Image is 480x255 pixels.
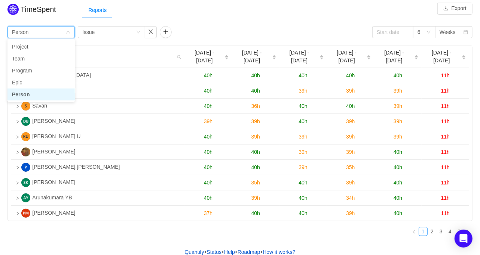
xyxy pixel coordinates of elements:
span: 39h [346,180,355,186]
span: 40h [299,180,307,186]
div: Reports [82,2,113,19]
span: 39h [299,134,307,140]
span: [PERSON_NAME] [32,179,75,185]
img: VR [21,147,30,156]
span: [DATE] - [DATE] [330,49,364,65]
span: 40h [299,195,307,201]
span: 40h [251,210,260,216]
div: Weeks [440,27,456,38]
div: Sort [320,54,324,59]
span: 34h [346,195,355,201]
img: DB [21,117,30,126]
li: 4 [446,227,455,236]
span: 40h [394,195,402,201]
span: 39h [251,134,260,140]
span: 40h [346,103,355,109]
span: Savan [32,103,47,109]
a: 1 [419,227,427,236]
li: 2 [428,227,437,236]
span: 11h [441,118,450,124]
span: 39h [299,88,307,94]
span: 39h [251,195,260,201]
span: 11h [441,149,450,155]
i: icon: right [16,135,19,139]
span: [DATE] - [DATE] [377,49,411,65]
li: Previous Page [410,227,419,236]
div: Sort [272,54,276,59]
span: [PERSON_NAME] [32,118,75,124]
span: 36h [251,103,260,109]
span: [DATE] - [DATE] [425,49,459,65]
span: 40h [251,88,260,94]
span: 40h [394,180,402,186]
i: icon: caret-down [367,57,371,59]
i: icon: right [16,212,19,215]
span: 11h [441,164,450,170]
span: 40h [299,118,307,124]
i: icon: right [16,166,19,170]
li: Epic [7,77,75,88]
span: 39h [394,88,402,94]
li: Next Page [464,227,473,236]
span: [PERSON_NAME].[PERSON_NAME] [32,164,120,170]
span: 39h [204,118,213,124]
img: Quantify logo [7,4,19,15]
i: icon: right [16,150,19,154]
span: • [222,249,224,255]
button: icon: plus [160,26,172,38]
span: 39h [394,134,402,140]
i: icon: down [136,30,141,35]
span: 11h [441,103,450,109]
div: Issue [82,27,95,38]
span: 40h [251,72,260,78]
i: icon: caret-up [415,54,419,56]
span: 40h [251,149,260,155]
div: Person [12,27,28,38]
span: • [261,249,263,255]
li: 1 [419,227,428,236]
span: • [205,249,207,255]
i: icon: calendar [464,30,468,35]
img: S [21,102,30,111]
span: 39h [346,88,355,94]
span: 39h [346,149,355,155]
i: icon: search [174,46,184,68]
button: icon: downloadExport [437,3,473,15]
span: 11h [441,72,450,78]
span: 40h [251,164,260,170]
div: Open Intercom Messenger [455,230,473,248]
span: 40h [394,149,402,155]
span: 11h [441,134,450,140]
a: 5 [455,227,463,236]
i: icon: right [16,105,19,108]
li: Person [7,88,75,100]
span: 11h [441,88,450,94]
div: Sort [224,54,229,59]
a: 3 [437,227,445,236]
span: • [235,249,237,255]
i: icon: right [16,196,19,200]
i: icon: left [412,230,416,234]
i: icon: right [16,120,19,124]
img: KU [21,132,30,141]
span: 40h [204,180,213,186]
span: [DATE] - [DATE] [282,49,317,65]
img: PM [21,209,30,218]
span: 39h [346,134,355,140]
span: 35h [346,164,355,170]
img: AY [21,193,30,202]
span: 39h [394,118,402,124]
span: 39h [346,118,355,124]
i: icon: caret-down [462,57,466,59]
i: icon: down [427,30,431,35]
div: Sort [462,54,466,59]
input: Start date [372,26,413,38]
div: 6 [418,27,421,38]
i: icon: caret-down [320,57,324,59]
span: 40h [204,149,213,155]
img: SK [21,178,30,187]
span: [DATE] - [DATE] [235,49,269,65]
i: icon: caret-down [224,57,229,59]
li: Program [7,65,75,77]
i: icon: caret-up [367,54,371,56]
